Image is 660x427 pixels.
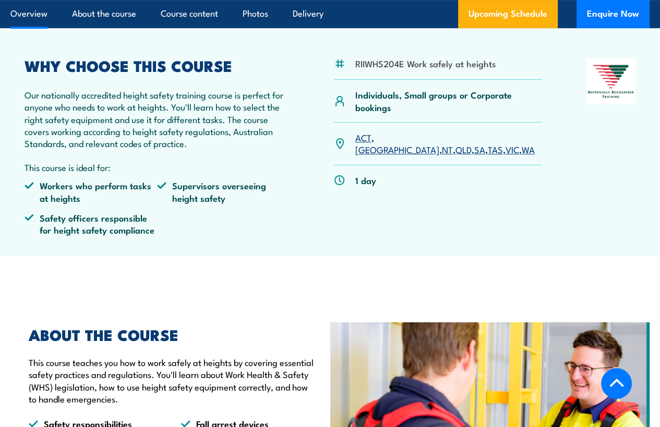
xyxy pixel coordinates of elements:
[442,143,453,155] a: NT
[355,89,543,113] p: Individuals, Small groups or Corporate bookings
[25,179,157,204] li: Workers who perform tasks at heights
[25,161,290,173] p: This course is ideal for:
[355,57,496,69] li: RIIWHS204E Work safely at heights
[25,58,290,72] h2: WHY CHOOSE THIS COURSE
[29,356,315,405] p: This course teaches you how to work safely at heights by covering essential safety practices and ...
[455,143,472,155] a: QLD
[355,131,371,143] a: ACT
[522,143,535,155] a: WA
[474,143,485,155] a: SA
[25,89,290,150] p: Our nationally accredited height safety training course is perfect for anyone who needs to work a...
[488,143,503,155] a: TAS
[25,212,157,236] li: Safety officers responsible for height safety compliance
[586,58,635,105] img: Nationally Recognised Training logo.
[355,143,439,155] a: [GEOGRAPHIC_DATA]
[355,131,543,156] p: , , , , , , ,
[355,174,376,186] p: 1 day
[29,327,315,341] h2: ABOUT THE COURSE
[506,143,519,155] a: VIC
[157,179,290,204] li: Supervisors overseeing height safety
